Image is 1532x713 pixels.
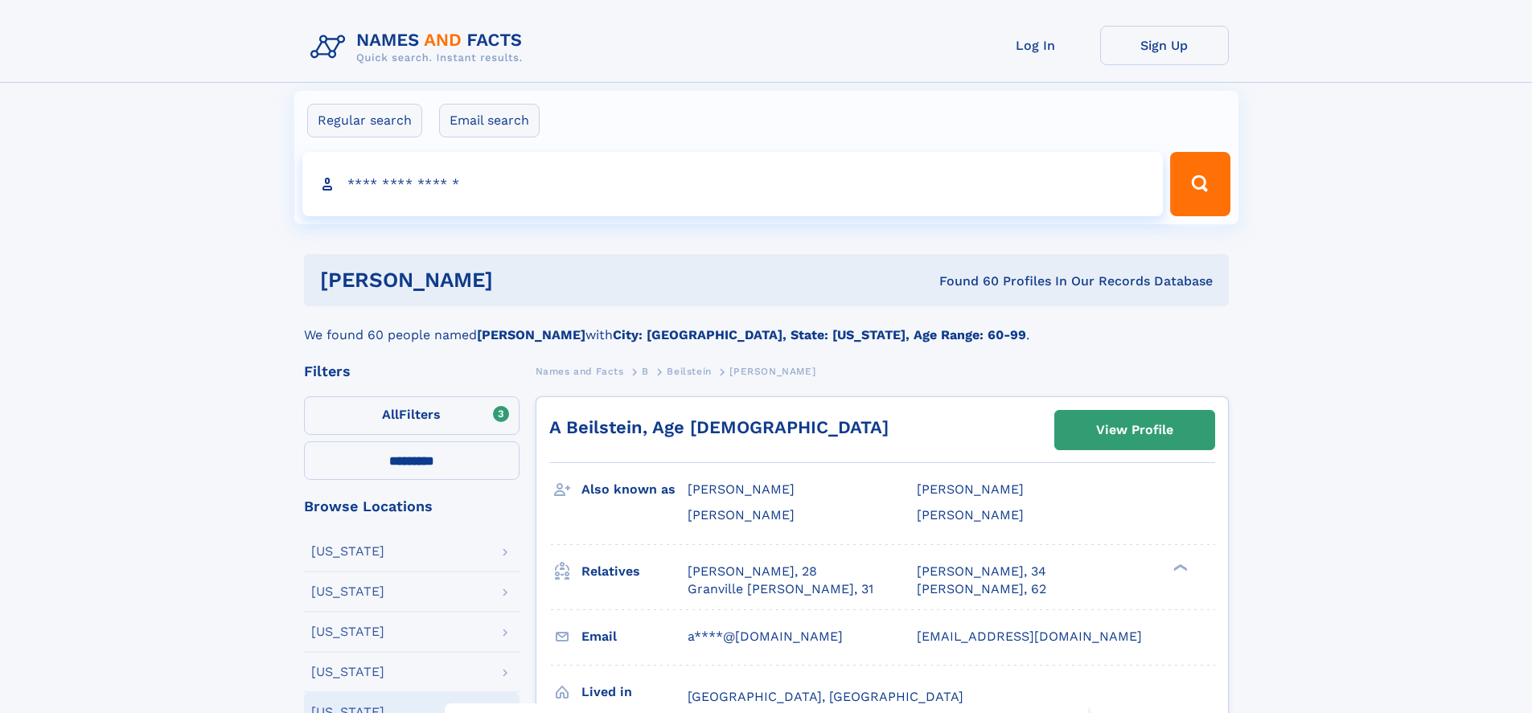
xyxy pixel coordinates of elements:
[688,689,963,704] span: [GEOGRAPHIC_DATA], [GEOGRAPHIC_DATA]
[642,366,649,377] span: B
[688,580,873,598] a: Granville [PERSON_NAME], 31
[1100,26,1229,65] a: Sign Up
[716,272,1213,290] div: Found 60 Profiles In Our Records Database
[311,585,384,598] div: [US_STATE]
[1169,562,1189,572] div: ❯
[667,361,711,381] a: Beilstein
[917,563,1046,580] a: [PERSON_NAME], 34
[688,563,817,580] a: [PERSON_NAME], 28
[729,366,815,377] span: [PERSON_NAME]
[311,666,384,678] div: [US_STATE]
[688,481,795,497] span: [PERSON_NAME]
[1055,411,1214,449] a: View Profile
[304,364,520,379] div: Filters
[581,558,688,585] h3: Relatives
[917,629,1142,644] span: [EMAIL_ADDRESS][DOMAIN_NAME]
[311,625,384,638] div: [US_STATE]
[439,104,540,137] label: Email search
[304,396,520,435] label: Filters
[581,476,688,503] h3: Also known as
[304,306,1229,345] div: We found 60 people named with .
[581,623,688,650] h3: Email
[304,499,520,514] div: Browse Locations
[971,26,1100,65] a: Log In
[917,507,1024,522] span: [PERSON_NAME]
[581,678,688,706] h3: Lived in
[477,327,585,342] b: [PERSON_NAME]
[1170,152,1230,216] button: Search Button
[688,507,795,522] span: [PERSON_NAME]
[549,417,889,437] a: A Beilstein, Age [DEMOGRAPHIC_DATA]
[302,152,1164,216] input: search input
[917,481,1024,497] span: [PERSON_NAME]
[536,361,624,381] a: Names and Facts
[307,104,422,137] label: Regular search
[320,270,717,290] h1: [PERSON_NAME]
[311,545,384,558] div: [US_STATE]
[304,26,536,69] img: Logo Names and Facts
[667,366,711,377] span: Beilstein
[613,327,1026,342] b: City: [GEOGRAPHIC_DATA], State: [US_STATE], Age Range: 60-99
[642,361,649,381] a: B
[1096,412,1173,449] div: View Profile
[382,407,399,422] span: All
[917,580,1046,598] a: [PERSON_NAME], 62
